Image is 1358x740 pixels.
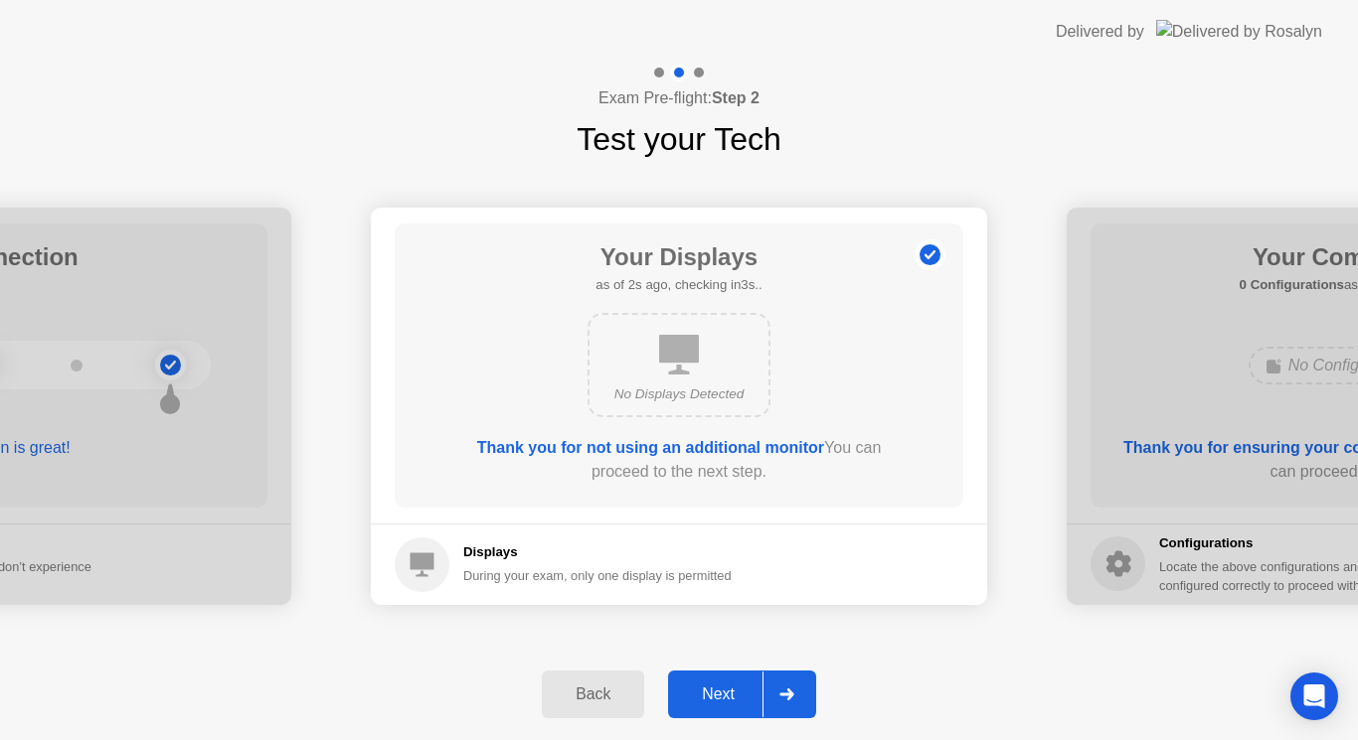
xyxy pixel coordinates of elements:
h4: Exam Pre-flight: [598,86,760,110]
div: You can proceed to the next step. [451,436,907,484]
h1: Your Displays [595,239,762,275]
b: Thank you for not using an additional monitor [477,439,824,456]
h5: as of 2s ago, checking in3s.. [595,275,762,295]
button: Back [542,670,644,718]
h5: Displays [463,542,732,562]
div: No Displays Detected [605,384,753,404]
b: Step 2 [712,89,760,106]
button: Next [668,670,816,718]
h1: Test your Tech [577,115,781,163]
div: Back [548,685,638,703]
div: Next [674,685,763,703]
div: Open Intercom Messenger [1290,672,1338,720]
img: Delivered by Rosalyn [1156,20,1322,43]
div: During your exam, only one display is permitted [463,566,732,585]
div: Delivered by [1056,20,1144,44]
